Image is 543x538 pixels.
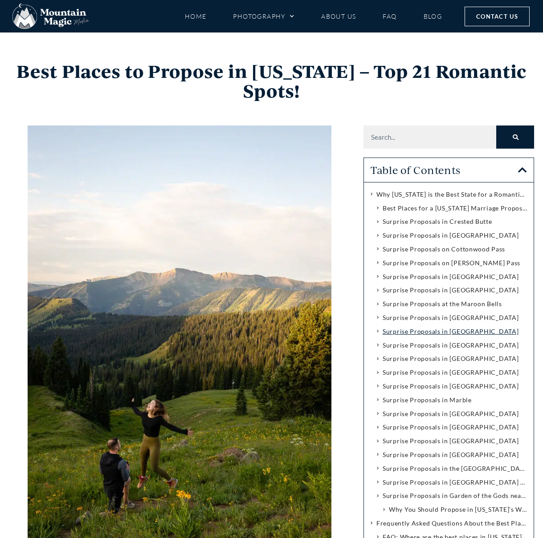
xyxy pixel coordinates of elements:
[496,125,534,149] button: Search
[383,271,519,282] a: Surprise Proposals in [GEOGRAPHIC_DATA]
[383,230,519,241] a: Surprise Proposals in [GEOGRAPHIC_DATA]
[383,312,519,323] a: Surprise Proposals in [GEOGRAPHIC_DATA]
[383,340,519,351] a: Surprise Proposals in [GEOGRAPHIC_DATA]
[383,244,505,255] a: Surprise Proposals on Cottonwood Pass
[465,7,530,26] a: Contact Us
[383,422,519,433] a: Surprise Proposals in [GEOGRAPHIC_DATA]
[12,4,89,29] img: Mountain Magic Media photography logo Crested Butte Photographer
[383,381,519,392] a: Surprise Proposals in [GEOGRAPHIC_DATA]
[185,8,442,24] nav: Menu
[383,216,492,227] a: Surprise Proposals in Crested Butte
[383,449,519,460] a: Surprise Proposals in [GEOGRAPHIC_DATA]
[185,8,207,24] a: Home
[383,477,527,488] a: Surprise Proposals in [GEOGRAPHIC_DATA] near [GEOGRAPHIC_DATA]
[383,299,502,309] a: Surprise Proposals at the Maroon Bells
[383,258,520,268] a: Surprise Proposals on [PERSON_NAME] Pass
[476,12,518,21] span: Contact Us
[383,395,472,405] a: Surprise Proposals in Marble
[383,436,519,446] a: Surprise Proposals in [GEOGRAPHIC_DATA]
[389,504,527,515] a: Why You Should Propose in [US_STATE]’s Western Slope
[383,353,519,364] a: Surprise Proposals in [GEOGRAPHIC_DATA]
[383,367,519,378] a: Surprise Proposals in [GEOGRAPHIC_DATA]
[9,61,534,101] h1: Best Places to Propose in [US_STATE] – Top 21 Romantic Spots!
[321,8,356,24] a: About Us
[363,125,496,149] input: Search...
[233,8,294,24] a: Photography
[383,463,527,474] a: Surprise Proposals in the [GEOGRAPHIC_DATA]
[376,518,527,529] a: Frequently Asked Questions About the Best Places to Propose in [US_STATE]
[383,326,519,337] a: Surprise Proposals in [GEOGRAPHIC_DATA]
[383,203,527,214] a: Best Places for a [US_STATE] Marriage Proposal
[376,189,527,200] a: Why [US_STATE] is the Best State for a Romantic Proposal
[383,285,519,295] a: Surprise Proposals in [GEOGRAPHIC_DATA]
[371,165,518,175] h3: Table of Contents
[383,490,527,501] a: Surprise Proposals in Garden of the Gods near [US_STATE][GEOGRAPHIC_DATA]
[383,409,519,419] a: Surprise Proposals in [GEOGRAPHIC_DATA]
[518,165,527,175] div: Close table of contents
[424,8,442,24] a: Blog
[383,8,396,24] a: FAQ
